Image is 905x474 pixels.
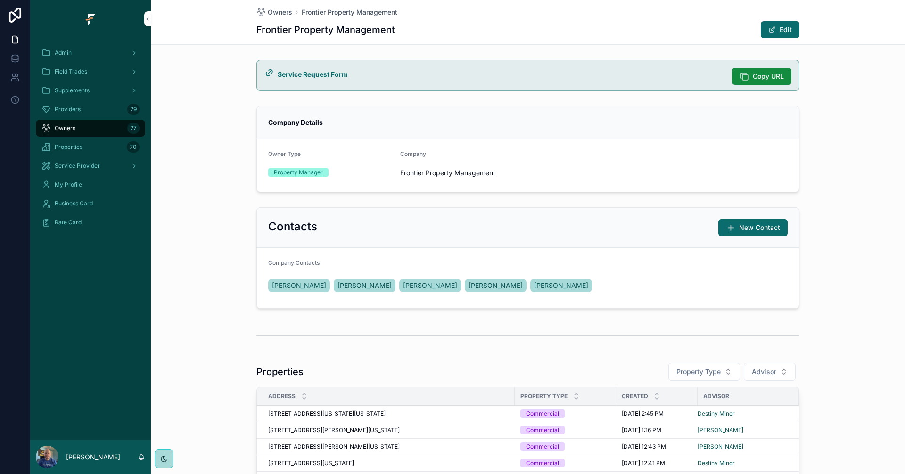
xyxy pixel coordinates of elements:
a: Providers29 [36,101,145,118]
button: Select Button [744,363,796,381]
a: Properties70 [36,139,145,155]
strong: Service Request Form [278,70,348,78]
span: [DATE] 1:16 PM [622,426,661,434]
a: Field Trades [36,63,145,80]
span: Frontier Property Management [400,168,525,178]
a: Destiny Minor [698,410,788,417]
a: Destiny Minor [698,410,735,417]
a: Commercial [520,426,610,434]
a: [PERSON_NAME] [530,279,592,292]
div: Commercial [526,459,559,467]
a: Destiny Minor [698,459,735,467]
div: Commercial [526,409,559,418]
button: Select Button [668,363,740,381]
span: [DATE] 12:43 PM [622,443,666,450]
a: [DATE] 12:41 PM [622,459,692,467]
span: Owner Type [268,150,301,157]
a: [STREET_ADDRESS][US_STATE] [268,459,509,467]
a: [PERSON_NAME] [268,279,330,292]
span: Rate Card [55,219,82,226]
div: 27 [127,123,140,134]
div: Commercial [526,426,559,434]
a: Commercial [520,442,610,451]
span: Providers [55,106,81,113]
span: [PERSON_NAME] [337,281,392,290]
span: Address [268,392,296,400]
span: Owners [268,8,292,17]
span: Company Contacts [268,259,320,266]
span: [PERSON_NAME] [272,281,326,290]
span: Company [400,150,426,157]
a: [DATE] 2:45 PM [622,410,692,417]
a: Supplements [36,82,145,99]
span: New Contact [739,223,780,232]
span: Field Trades [55,68,87,75]
strong: Company Details [268,118,323,126]
a: Service Provider [36,157,145,174]
span: Supplements [55,87,90,94]
span: [STREET_ADDRESS][PERSON_NAME][US_STATE] [268,443,400,450]
span: [STREET_ADDRESS][US_STATE] [268,459,354,467]
span: [STREET_ADDRESS][PERSON_NAME][US_STATE] [268,426,400,434]
span: Service Provider [55,162,100,170]
span: Created [622,392,648,400]
span: [PERSON_NAME] [534,281,588,290]
a: Business Card [36,195,145,212]
a: [STREET_ADDRESS][US_STATE][US_STATE] [268,410,509,417]
div: 70 [127,141,140,153]
span: [STREET_ADDRESS][US_STATE][US_STATE] [268,410,386,417]
span: Owners [55,124,75,132]
button: Edit [761,21,799,38]
span: Business Card [55,200,93,207]
span: [PERSON_NAME] [403,281,457,290]
span: [DATE] 12:41 PM [622,459,665,467]
span: [DATE] 2:45 PM [622,410,664,417]
a: [PERSON_NAME] [698,426,743,434]
a: My Profile [36,176,145,193]
img: App logo [83,11,98,26]
a: [STREET_ADDRESS][PERSON_NAME][US_STATE] [268,443,509,450]
span: Copy URL [753,72,784,81]
p: [PERSON_NAME] [66,452,120,462]
a: Owners [256,8,292,17]
div: Property Manager [274,168,323,177]
span: Advisor [703,392,729,400]
button: New Contact [718,219,788,236]
a: [PERSON_NAME] [698,443,788,450]
span: Property Type [520,392,568,400]
a: [STREET_ADDRESS][PERSON_NAME][US_STATE] [268,426,509,434]
a: Frontier Property Management [302,8,397,17]
span: Admin [55,49,72,57]
a: [PERSON_NAME] [465,279,527,292]
a: Rate Card [36,214,145,231]
a: Admin [36,44,145,61]
a: [DATE] 12:43 PM [622,443,692,450]
a: Owners27 [36,120,145,137]
a: [PERSON_NAME] [698,443,743,450]
a: Commercial [520,409,610,418]
span: Advisor [752,367,776,376]
span: [PERSON_NAME] [469,281,523,290]
a: Commercial [520,459,610,467]
a: [PERSON_NAME] [698,426,788,434]
div: Commercial [526,442,559,451]
div: 29 [127,104,140,115]
a: [DATE] 1:16 PM [622,426,692,434]
h2: Contacts [268,219,317,234]
span: My Profile [55,181,82,188]
a: Destiny Minor [698,459,788,467]
a: [PERSON_NAME] [334,279,395,292]
h1: Properties [256,365,304,378]
h1: Frontier Property Management [256,23,395,36]
div: **Service Request Form** [278,70,724,79]
div: scrollable content [30,38,151,243]
button: Copy URL [732,68,791,85]
a: [PERSON_NAME] [399,279,461,292]
span: Property Type [676,367,721,376]
span: Properties [55,143,82,151]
